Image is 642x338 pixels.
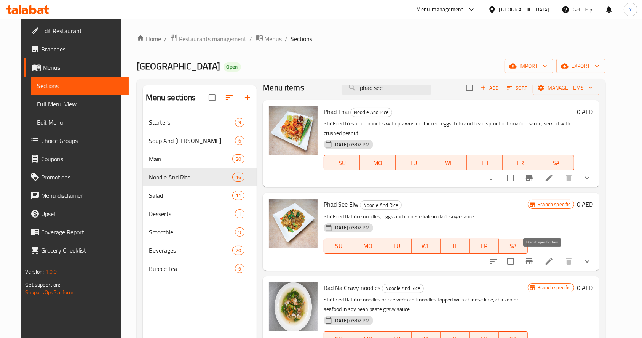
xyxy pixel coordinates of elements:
[24,22,129,40] a: Edit Restaurant
[629,5,632,14] span: Y
[470,157,500,168] span: TH
[235,265,244,272] span: 9
[256,34,282,44] a: Menus
[324,106,349,117] span: Phad Thai
[235,264,244,273] div: items
[578,252,596,271] button: show more
[24,131,129,150] a: Choice Groups
[382,239,411,254] button: TU
[577,199,593,210] h6: 0 AED
[179,34,247,43] span: Restaurants management
[506,157,535,168] span: FR
[324,199,358,210] span: Phad See Eiw
[137,34,605,44] nav: breadcrumb
[534,201,573,208] span: Branch specific
[149,264,235,273] span: Bubble Tea
[331,224,373,231] span: [DATE] 03:02 PM
[399,157,428,168] span: TU
[499,5,549,14] div: [GEOGRAPHIC_DATA]
[534,284,573,291] span: Branch specific
[467,155,503,170] button: TH
[562,61,599,71] span: export
[484,169,503,187] button: sort-choices
[538,155,574,170] button: SA
[360,201,401,210] span: Noodle And Rice
[324,119,574,138] p: Stir Fried fresh rice noodles with prawns or chicken, eggs, tofu and bean sprout in tamarind sauc...
[45,267,57,277] span: 1.0.0
[149,136,235,145] div: Soup And Curry
[235,229,244,236] span: 9
[24,168,129,186] a: Promotions
[235,118,244,127] div: items
[235,227,244,237] div: items
[149,136,235,145] span: Soup And [PERSON_NAME]
[37,118,123,127] span: Edit Menu
[41,173,123,182] span: Promotions
[434,157,464,168] span: WE
[417,5,463,14] div: Menu-management
[232,191,244,200] div: items
[24,241,129,260] a: Grocery Checklist
[149,246,232,255] span: Beverages
[233,192,244,199] span: 11
[149,209,235,218] span: Desserts
[149,173,232,182] div: Noodle And Rice
[462,80,478,96] span: Select section
[31,77,129,95] a: Sections
[503,155,538,170] button: FR
[353,239,382,254] button: MO
[520,252,538,271] button: Branch-specific-item
[235,210,244,218] span: 1
[146,92,196,103] h2: Menu sections
[502,82,533,94] span: Sort items
[382,284,424,293] div: Noodle And Rice
[291,34,313,43] span: Sections
[351,108,392,117] span: Noodle And Rice
[24,150,129,168] a: Coupons
[363,157,393,168] span: MO
[143,150,257,168] div: Main20
[350,108,392,117] div: Noodle And Rice
[170,34,247,44] a: Restaurants management
[24,223,129,241] a: Coverage Report
[324,282,380,293] span: Rad Na Gravy noodles
[478,82,502,94] button: Add
[502,240,525,251] span: SA
[578,169,596,187] button: show more
[31,113,129,131] a: Edit Menu
[539,83,593,93] span: Manage items
[470,239,498,254] button: FR
[324,155,360,170] button: SU
[143,223,257,241] div: Smoothie9
[143,110,257,281] nav: Menu sections
[577,282,593,293] h6: 0 AED
[149,118,235,127] div: Starters
[269,106,318,155] img: Phad Thai
[503,170,519,186] span: Select to update
[143,186,257,205] div: Salad11
[25,287,73,297] a: Support.OpsPlatform
[520,169,538,187] button: Branch-specific-item
[545,173,554,183] a: Edit menu item
[250,34,252,43] li: /
[560,252,578,271] button: delete
[224,64,241,70] span: Open
[232,154,244,163] div: items
[583,173,592,183] svg: Show Choices
[360,155,396,170] button: MO
[556,59,605,73] button: export
[235,136,244,145] div: items
[143,260,257,278] div: Bubble Tea9
[331,317,373,324] span: [DATE] 03:02 PM
[285,34,288,43] li: /
[137,34,161,43] a: Home
[444,240,466,251] span: TH
[412,239,441,254] button: WE
[41,154,123,163] span: Coupons
[360,200,402,210] div: Noodle And Rice
[37,99,123,109] span: Full Menu View
[331,141,373,148] span: [DATE] 03:02 PM
[484,252,503,271] button: sort-choices
[143,131,257,150] div: Soup And [PERSON_NAME]6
